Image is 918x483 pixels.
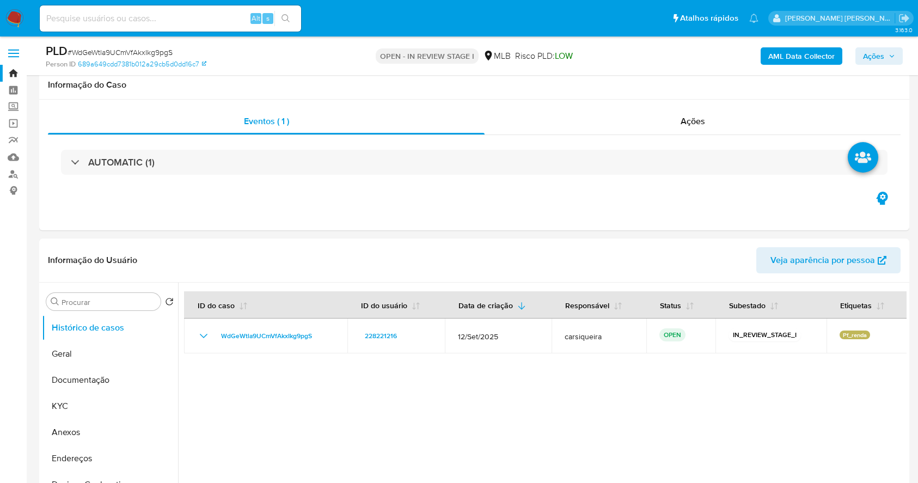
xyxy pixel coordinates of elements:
[266,13,270,23] span: s
[46,59,76,69] b: Person ID
[68,47,173,58] span: # WdGeWtla9UCmVfAkxIkg9pgS
[555,50,573,62] span: LOW
[42,341,178,367] button: Geral
[61,150,888,175] div: AUTOMATIC (1)
[42,419,178,445] button: Anexos
[483,50,511,62] div: MLB
[274,11,297,26] button: search-icon
[46,42,68,59] b: PLD
[515,50,573,62] span: Risco PLD:
[770,247,875,273] span: Veja aparência por pessoa
[785,13,895,23] p: carla.siqueira@mercadolivre.com
[863,47,884,65] span: Ações
[376,48,479,64] p: OPEN - IN REVIEW STAGE I
[252,13,260,23] span: Alt
[78,59,206,69] a: 689a649cdd7381b012a29cb5d0dd16c7
[681,115,705,127] span: Ações
[88,156,155,168] h3: AUTOMATIC (1)
[48,80,901,90] h1: Informação do Caso
[51,297,59,306] button: Procurar
[42,367,178,393] button: Documentação
[42,445,178,472] button: Endereços
[165,297,174,309] button: Retornar ao pedido padrão
[42,315,178,341] button: Histórico de casos
[756,247,901,273] button: Veja aparência por pessoa
[62,297,156,307] input: Procurar
[40,11,301,26] input: Pesquise usuários ou casos...
[855,47,903,65] button: Ações
[680,13,738,24] span: Atalhos rápidos
[48,255,137,266] h1: Informação do Usuário
[244,115,289,127] span: Eventos ( 1 )
[768,47,835,65] b: AML Data Collector
[749,14,758,23] a: Notificações
[42,393,178,419] button: KYC
[761,47,842,65] button: AML Data Collector
[898,13,910,24] a: Sair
